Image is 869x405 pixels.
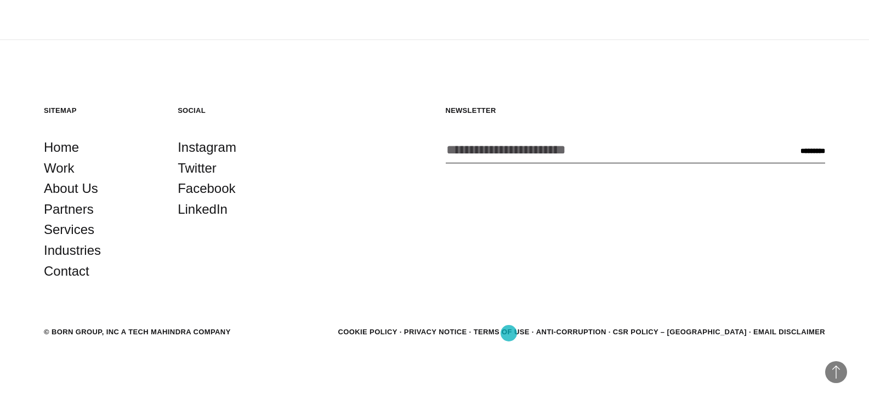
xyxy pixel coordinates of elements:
[446,106,826,115] h5: Newsletter
[44,219,94,240] a: Services
[44,178,98,199] a: About Us
[178,178,235,199] a: Facebook
[613,328,747,336] a: CSR POLICY – [GEOGRAPHIC_DATA]
[44,261,89,282] a: Contact
[44,106,156,115] h5: Sitemap
[178,137,236,158] a: Instagram
[536,328,606,336] a: Anti-Corruption
[44,137,79,158] a: Home
[338,328,397,336] a: Cookie Policy
[825,361,847,383] button: Back to Top
[178,158,217,179] a: Twitter
[44,327,231,338] div: © BORN GROUP, INC A Tech Mahindra Company
[44,240,101,261] a: Industries
[178,199,228,220] a: LinkedIn
[44,158,75,179] a: Work
[404,328,467,336] a: Privacy Notice
[753,328,825,336] a: Email Disclaimer
[178,106,289,115] h5: Social
[474,328,530,336] a: Terms of Use
[44,199,94,220] a: Partners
